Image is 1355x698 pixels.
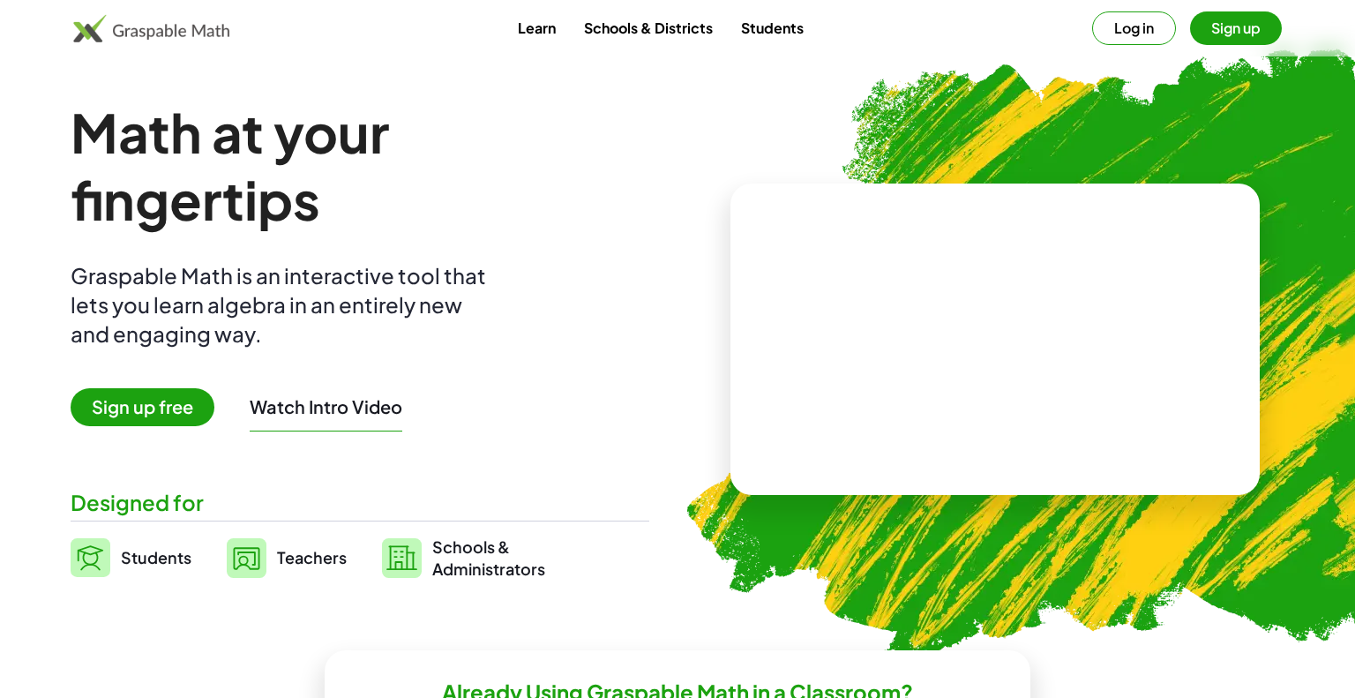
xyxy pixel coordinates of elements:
div: Graspable Math is an interactive tool that lets you learn algebra in an entirely new and engaging... [71,261,494,349]
a: Teachers [227,536,347,580]
span: Schools & Administrators [432,536,545,580]
span: Sign up free [71,388,214,426]
span: Students [121,547,191,567]
button: Sign up [1190,11,1282,45]
a: Schools &Administrators [382,536,545,580]
img: svg%3e [71,538,110,577]
a: Students [71,536,191,580]
button: Log in [1092,11,1176,45]
img: svg%3e [227,538,266,578]
button: Watch Intro Video [250,395,402,418]
a: Schools & Districts [570,11,727,44]
video: What is this? This is dynamic math notation. Dynamic math notation plays a central role in how Gr... [863,274,1127,406]
h1: Math at your fingertips [71,99,632,233]
a: Learn [504,11,570,44]
a: Students [727,11,818,44]
div: Designed for [71,488,649,517]
img: svg%3e [382,538,422,578]
span: Teachers [277,547,347,567]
